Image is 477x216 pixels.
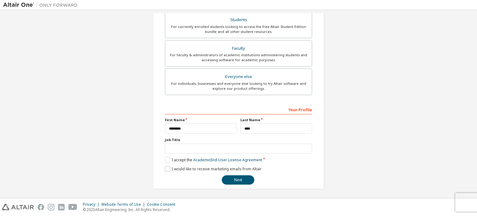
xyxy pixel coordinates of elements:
div: Faculty [169,44,308,53]
img: Altair One [3,2,81,8]
label: Last Name [240,117,312,122]
img: altair_logo.svg [2,204,34,210]
button: Next [222,175,254,185]
div: For individuals, businesses and everyone else looking to try Altair software and explore our prod... [169,81,308,91]
img: facebook.svg [38,204,44,210]
label: Job Title [165,137,312,142]
img: linkedin.svg [58,204,65,210]
div: Your Profile [165,104,312,114]
label: I accept the [165,157,262,163]
div: Cookie Consent [147,202,179,207]
label: First Name [165,117,237,122]
a: Academic End-User License Agreement [193,157,262,163]
div: Everyone else [169,72,308,81]
div: Privacy [83,202,101,207]
div: For currently enrolled students looking to access the free Altair Student Edition bundle and all ... [169,24,308,34]
img: instagram.svg [48,204,54,210]
div: For faculty & administrators of academic institutions administering students and accessing softwa... [169,53,308,62]
div: Website Terms of Use [101,202,147,207]
div: Students [169,16,308,24]
label: I would like to receive marketing emails from Altair [165,166,261,172]
img: youtube.svg [68,204,77,210]
p: © 2025 Altair Engineering, Inc. All Rights Reserved. [83,207,179,212]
